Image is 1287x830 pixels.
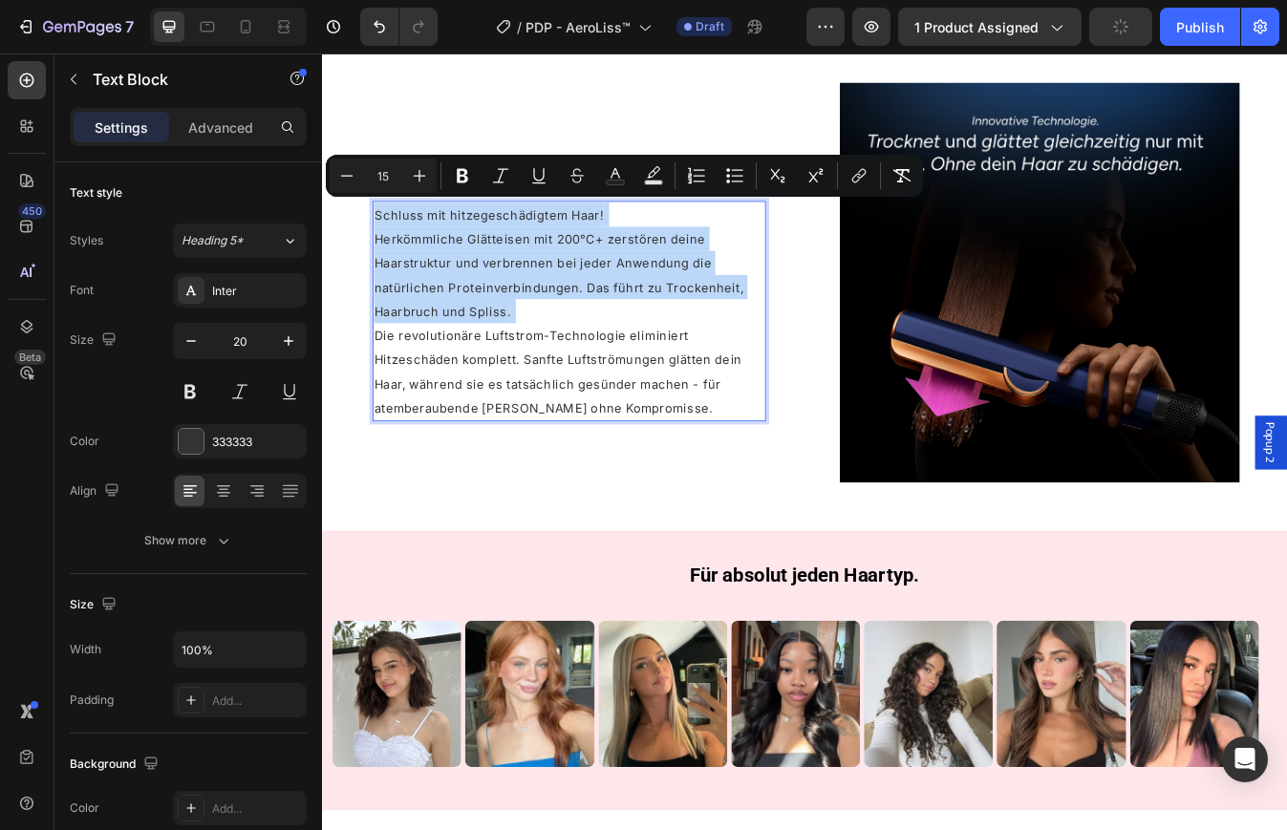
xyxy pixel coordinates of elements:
[212,692,302,710] div: Add...
[70,479,123,504] div: Align
[93,68,255,91] p: Text Block
[1222,736,1268,782] div: Open Intercom Messenger
[62,182,334,201] span: Schluss mit hitzegeschädigtem Haar!
[182,232,244,249] span: Heading 5*
[8,8,142,46] button: 7
[1118,437,1137,486] span: Popup 2
[517,17,522,37] span: /
[173,223,307,258] button: Heading 5*
[1160,8,1240,46] button: Publish
[62,211,502,315] span: Herkömmliche Glätteisen mit 200°C+ zerstören deine Haarstruktur und verbrennen bei jeder Anwendun...
[174,632,306,667] input: Auto
[18,203,46,219] div: 450
[125,15,134,38] p: 7
[526,17,631,37] span: PDP - AeroLiss™
[70,592,120,618] div: Size
[437,606,710,632] span: Für absolut jeden Haartyp.
[60,175,527,436] div: Rich Text Editor. Editing area: main
[70,692,114,709] div: Padding
[70,641,101,658] div: Width
[144,531,233,550] div: Show more
[70,232,103,249] div: Styles
[615,34,1090,509] img: doyo-airstraight-luft-statt-hitzeplatten.png
[1176,17,1224,37] div: Publish
[212,434,302,451] div: 333333
[70,328,120,353] div: Size
[898,8,1082,46] button: 1 product assigned
[70,752,162,777] div: Background
[360,8,438,46] div: Undo/Redo
[188,117,253,138] p: Advanced
[696,18,724,35] span: Draft
[212,800,302,818] div: Add...
[70,523,307,558] button: Show more
[70,282,94,299] div: Font
[95,117,148,138] p: Settings
[70,184,122,202] div: Text style
[62,326,499,430] span: Die revolutionäre Luftstrom-Technologie eliminiert Hitzeschäden komplett. Sanfte Luftströmungen g...
[70,799,99,817] div: Color
[62,123,447,148] span: Perfektes Haar – überall und jederzeit
[914,17,1039,37] span: 1 product assigned
[322,53,1287,830] iframe: Design area
[212,283,302,300] div: Inter
[326,155,923,197] div: Editor contextual toolbar
[70,433,99,450] div: Color
[14,350,46,365] div: Beta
